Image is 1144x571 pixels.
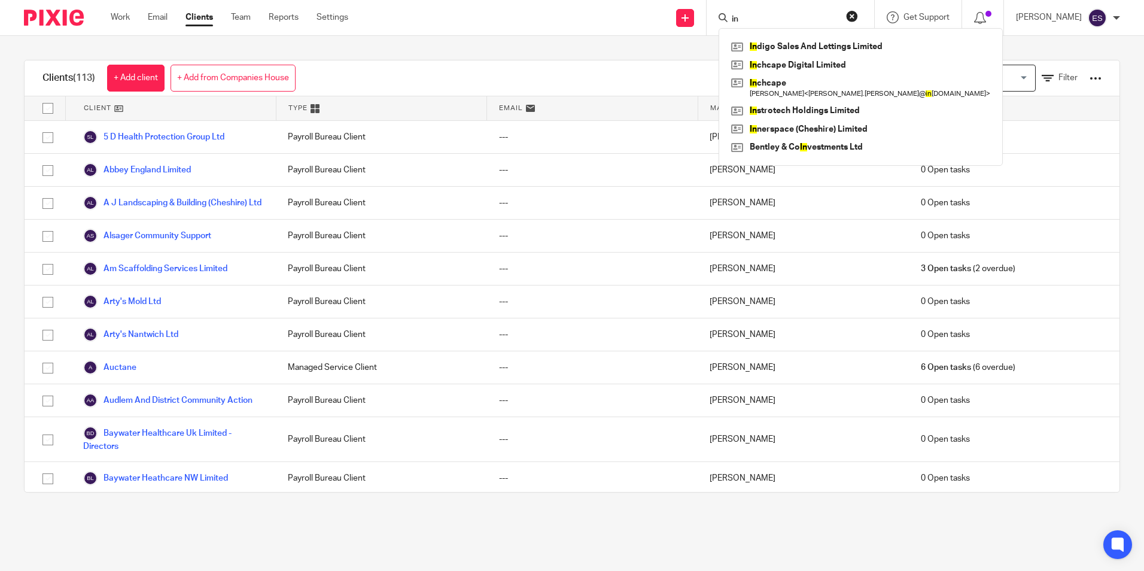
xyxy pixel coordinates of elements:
div: --- [487,351,698,384]
a: Clients [185,11,213,23]
span: Filter [1058,74,1078,82]
input: Select all [36,97,59,120]
span: 0 Open tasks [921,394,970,406]
div: --- [487,318,698,351]
img: svg%3E [1088,8,1107,28]
div: [PERSON_NAME] [698,187,908,219]
span: Client [84,103,111,113]
span: 0 Open tasks [921,230,970,242]
img: svg%3E [83,471,98,485]
a: Abbey England Limited [83,163,191,177]
div: --- [487,121,698,153]
div: [PERSON_NAME] [698,318,908,351]
div: Payroll Bureau Client [276,121,486,153]
div: [PERSON_NAME] [698,154,908,186]
img: svg%3E [83,327,98,342]
button: Clear [846,10,858,22]
p: [PERSON_NAME] [1016,11,1082,23]
a: Auctane [83,360,136,375]
div: Payroll Bureau Client [276,154,486,186]
a: Arty's Nantwich Ltd [83,327,178,342]
a: + Add from Companies House [171,65,296,92]
span: 0 Open tasks [921,472,970,484]
img: svg%3E [83,294,98,309]
div: Managed Service Client [276,351,486,384]
a: A J Landscaping & Building (Cheshire) Ltd [83,196,261,210]
div: [PERSON_NAME] [698,417,908,461]
input: Search [731,14,838,25]
div: [PERSON_NAME] [698,121,908,153]
a: Work [111,11,130,23]
span: Type [288,103,308,113]
span: (113) [73,73,95,83]
span: Get Support [903,13,950,22]
img: svg%3E [83,426,98,441]
a: Reports [269,11,299,23]
img: svg%3E [83,393,98,408]
div: Payroll Bureau Client [276,318,486,351]
span: 0 Open tasks [921,296,970,308]
div: Payroll Bureau Client [276,253,486,285]
span: Manager [710,103,748,113]
a: Email [148,11,168,23]
a: Am Scaffolding Services Limited [83,262,227,276]
a: + Add client [107,65,165,92]
div: --- [487,154,698,186]
div: --- [487,187,698,219]
div: [PERSON_NAME] [698,253,908,285]
span: 0 Open tasks [921,329,970,341]
div: --- [487,417,698,461]
div: [PERSON_NAME] [698,384,908,417]
div: --- [487,384,698,417]
img: svg%3E [83,130,98,144]
div: [PERSON_NAME] [698,220,908,252]
img: svg%3E [83,360,98,375]
span: Email [499,103,523,113]
span: (6 overdue) [921,362,1015,373]
a: Alsager Community Support [83,229,211,243]
a: Baywater Heathcare NW Limited [83,471,228,485]
div: Payroll Bureau Client [276,220,486,252]
a: 5 D Health Protection Group Ltd [83,130,224,144]
div: Payroll Bureau Client [276,187,486,219]
a: Team [231,11,251,23]
div: Payroll Bureau Client [276,462,486,494]
span: 3 Open tasks [921,263,971,275]
img: svg%3E [83,229,98,243]
img: Pixie [24,10,84,26]
a: Audlem And District Community Action [83,393,252,408]
h1: Clients [42,72,95,84]
div: [PERSON_NAME] [698,462,908,494]
div: [PERSON_NAME] [698,351,908,384]
img: svg%3E [83,196,98,210]
a: Arty's Mold Ltd [83,294,161,309]
div: --- [487,253,698,285]
a: Baywater Healthcare Uk Limited - Directors [83,426,264,452]
div: --- [487,220,698,252]
span: 6 Open tasks [921,362,971,373]
div: Payroll Bureau Client [276,417,486,461]
img: svg%3E [83,163,98,177]
div: --- [487,462,698,494]
span: (2 overdue) [921,263,1015,275]
div: [PERSON_NAME] [698,285,908,318]
a: Settings [317,11,348,23]
img: svg%3E [83,262,98,276]
span: 0 Open tasks [921,197,970,209]
div: Payroll Bureau Client [276,384,486,417]
span: 0 Open tasks [921,433,970,445]
span: 0 Open tasks [921,164,970,176]
div: --- [487,285,698,318]
div: Payroll Bureau Client [276,285,486,318]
